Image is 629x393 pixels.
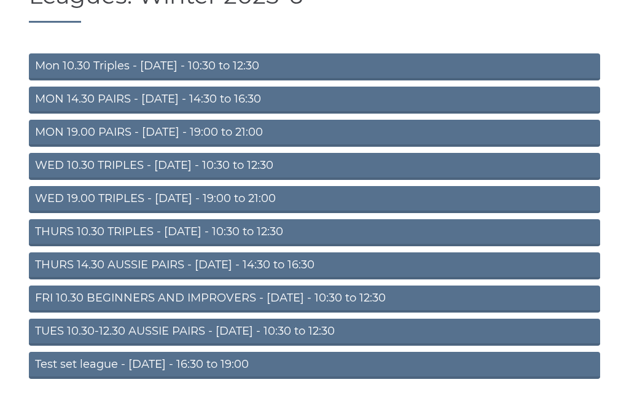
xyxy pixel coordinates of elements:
a: FRI 10.30 BEGINNERS AND IMPROVERS - [DATE] - 10:30 to 12:30 [29,286,600,313]
a: THURS 14.30 AUSSIE PAIRS - [DATE] - 14:30 to 16:30 [29,252,600,279]
a: Test set league - [DATE] - 16:30 to 19:00 [29,352,600,379]
a: MON 14.30 PAIRS - [DATE] - 14:30 to 16:30 [29,87,600,114]
a: Mon 10.30 Triples - [DATE] - 10:30 to 12:30 [29,53,600,80]
a: WED 10.30 TRIPLES - [DATE] - 10:30 to 12:30 [29,153,600,180]
a: WED 19.00 TRIPLES - [DATE] - 19:00 to 21:00 [29,186,600,213]
a: THURS 10.30 TRIPLES - [DATE] - 10:30 to 12:30 [29,219,600,246]
a: MON 19.00 PAIRS - [DATE] - 19:00 to 21:00 [29,120,600,147]
a: TUES 10.30-12.30 AUSSIE PAIRS - [DATE] - 10:30 to 12:30 [29,319,600,346]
